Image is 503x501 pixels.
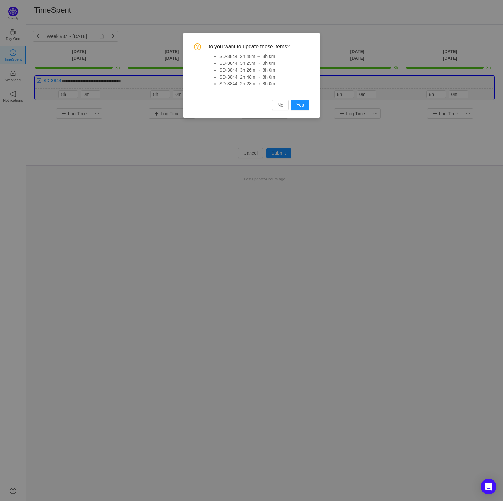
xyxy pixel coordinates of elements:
button: Yes [291,100,309,110]
li: SD-3844: 2h 48m → 8h 0m [219,53,309,60]
li: SD-3844: 3h 25m → 8h 0m [219,60,309,67]
span: Do you want to update these items? [206,43,309,50]
li: SD-3844: 2h 28m → 8h 0m [219,81,309,87]
div: Open Intercom Messenger [481,479,496,494]
button: No [272,100,289,110]
li: SD-3844: 2h 48m → 8h 0m [219,74,309,81]
li: SD-3844: 3h 26m → 8h 0m [219,67,309,74]
i: icon: question-circle [194,43,201,50]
